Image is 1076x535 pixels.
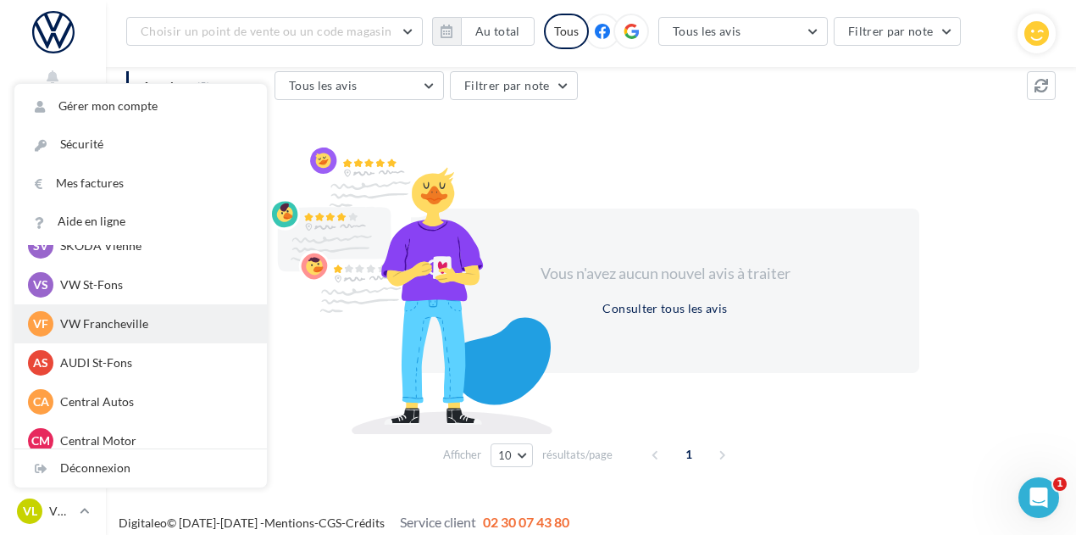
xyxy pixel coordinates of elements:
span: AS [33,354,48,371]
p: Central Autos [60,393,247,410]
button: Filtrer par note [450,71,578,100]
button: Filtrer par note [834,17,962,46]
p: VW St-Fons [60,276,247,293]
span: Tous les avis [673,24,741,38]
button: Au total [461,17,535,46]
a: VL VW Lyon 7 [14,495,92,527]
p: SKODA Vienne [60,237,247,254]
span: 10 [498,449,513,462]
span: Tous les avis [289,78,358,92]
button: Notifications [14,64,92,106]
iframe: Intercom live chat [1018,477,1059,518]
button: 10 [491,443,534,467]
span: VS [33,276,48,293]
span: SV [33,237,48,254]
button: Au total [432,17,535,46]
button: Choisir un point de vente ou un code magasin [126,17,423,46]
span: résultats/page [542,447,613,463]
a: Crédits [346,515,385,530]
span: 1 [1053,477,1067,491]
span: CA [33,393,49,410]
button: Tous les avis [275,71,444,100]
span: CM [31,432,50,449]
span: 02 30 07 43 80 [483,514,569,530]
a: Digitaleo [119,515,167,530]
p: AUDI St-Fons [60,354,247,371]
span: 1 [675,441,702,468]
span: Service client [400,514,476,530]
div: Déconnexion [14,449,267,488]
div: Tous [544,14,589,49]
a: Aide en ligne [14,203,267,241]
span: VF [33,315,48,332]
a: Mes factures [14,164,267,203]
a: Sécurité [14,125,267,164]
span: VL [23,503,37,520]
p: VW Lyon 7 [49,503,73,520]
span: Choisir un point de vente ou un code magasin [141,24,391,38]
a: CGS [319,515,341,530]
button: Consulter tous les avis [596,298,734,319]
div: Vous n'avez aucun nouvel avis à traiter [519,263,811,285]
p: Central Motor [60,432,247,449]
p: VW Francheville [60,315,247,332]
span: Afficher [443,447,481,463]
span: © [DATE]-[DATE] - - - [119,515,569,530]
a: Mentions [264,515,314,530]
a: Gérer mon compte [14,87,267,125]
button: Tous les avis [658,17,828,46]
